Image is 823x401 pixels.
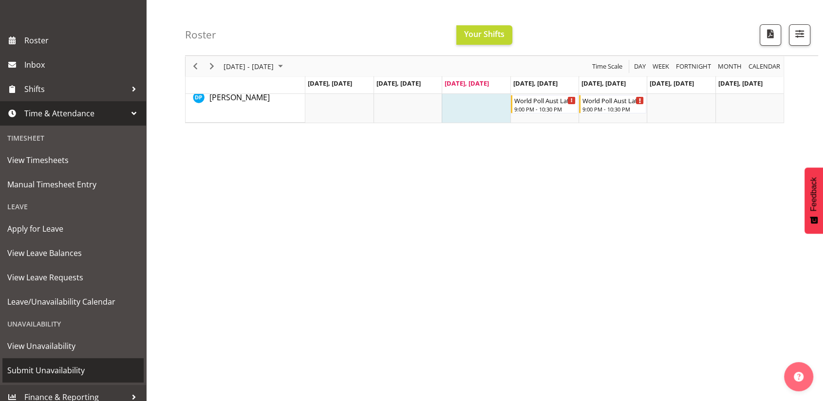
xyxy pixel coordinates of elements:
[308,79,352,88] span: [DATE], [DATE]
[2,265,144,290] a: View Leave Requests
[2,197,144,217] div: Leave
[2,334,144,358] a: View Unavailability
[7,339,139,353] span: View Unavailability
[209,91,270,103] a: [PERSON_NAME]
[187,56,204,76] div: Previous
[2,172,144,197] a: Manual Timesheet Entry
[464,29,505,39] span: Your Shifts
[24,82,127,96] span: Shifts
[2,128,144,148] div: Timesheet
[223,60,275,73] span: [DATE] - [DATE]
[222,60,287,73] button: September 08 - 14, 2025
[7,294,139,309] span: Leave/Unavailability Calendar
[579,95,646,113] div: Divyadeep Parmar"s event - World Poll Aust Late 9p~10:30p Begin From Friday, September 12, 2025 a...
[513,79,558,88] span: [DATE], [DATE]
[2,241,144,265] a: View Leave Balances
[747,60,782,73] button: Month
[789,24,810,46] button: Filter Shifts
[24,33,141,48] span: Roster
[7,153,139,167] span: View Timesheets
[748,60,781,73] span: calendar
[760,24,781,46] button: Download a PDF of the roster according to the set date range.
[794,372,804,382] img: help-xxl-2.png
[514,95,576,105] div: World Poll Aust Late 9p~10:30p
[204,56,220,76] div: Next
[591,60,624,73] button: Time Scale
[2,217,144,241] a: Apply for Leave
[718,79,763,88] span: [DATE], [DATE]
[581,79,626,88] span: [DATE], [DATE]
[514,105,576,113] div: 9:00 PM - 10:30 PM
[189,60,202,73] button: Previous
[675,60,712,73] span: Fortnight
[185,35,784,123] div: Timeline Week of September 10, 2025
[717,60,743,73] span: Month
[7,221,139,236] span: Apply for Leave
[650,79,694,88] span: [DATE], [DATE]
[652,60,670,73] span: Week
[582,95,644,105] div: World Poll Aust Late 9p~10:30p
[7,246,139,260] span: View Leave Balances
[633,60,647,73] span: Day
[376,79,421,88] span: [DATE], [DATE]
[2,290,144,314] a: Leave/Unavailability Calendar
[7,270,139,285] span: View Leave Requests
[582,105,644,113] div: 9:00 PM - 10:30 PM
[2,148,144,172] a: View Timesheets
[456,25,512,45] button: Your Shifts
[674,60,713,73] button: Fortnight
[2,358,144,383] a: Submit Unavailability
[2,314,144,334] div: Unavailability
[809,177,818,211] span: Feedback
[716,60,744,73] button: Timeline Month
[633,60,648,73] button: Timeline Day
[185,29,216,40] h4: Roster
[651,60,671,73] button: Timeline Week
[511,95,578,113] div: Divyadeep Parmar"s event - World Poll Aust Late 9p~10:30p Begin From Thursday, September 11, 2025...
[24,57,141,72] span: Inbox
[24,106,127,121] span: Time & Attendance
[804,167,823,234] button: Feedback - Show survey
[591,60,623,73] span: Time Scale
[206,60,219,73] button: Next
[186,74,305,123] td: Divyadeep Parmar resource
[445,79,489,88] span: [DATE], [DATE]
[305,74,784,123] table: Timeline Week of September 10, 2025
[7,177,139,192] span: Manual Timesheet Entry
[7,363,139,378] span: Submit Unavailability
